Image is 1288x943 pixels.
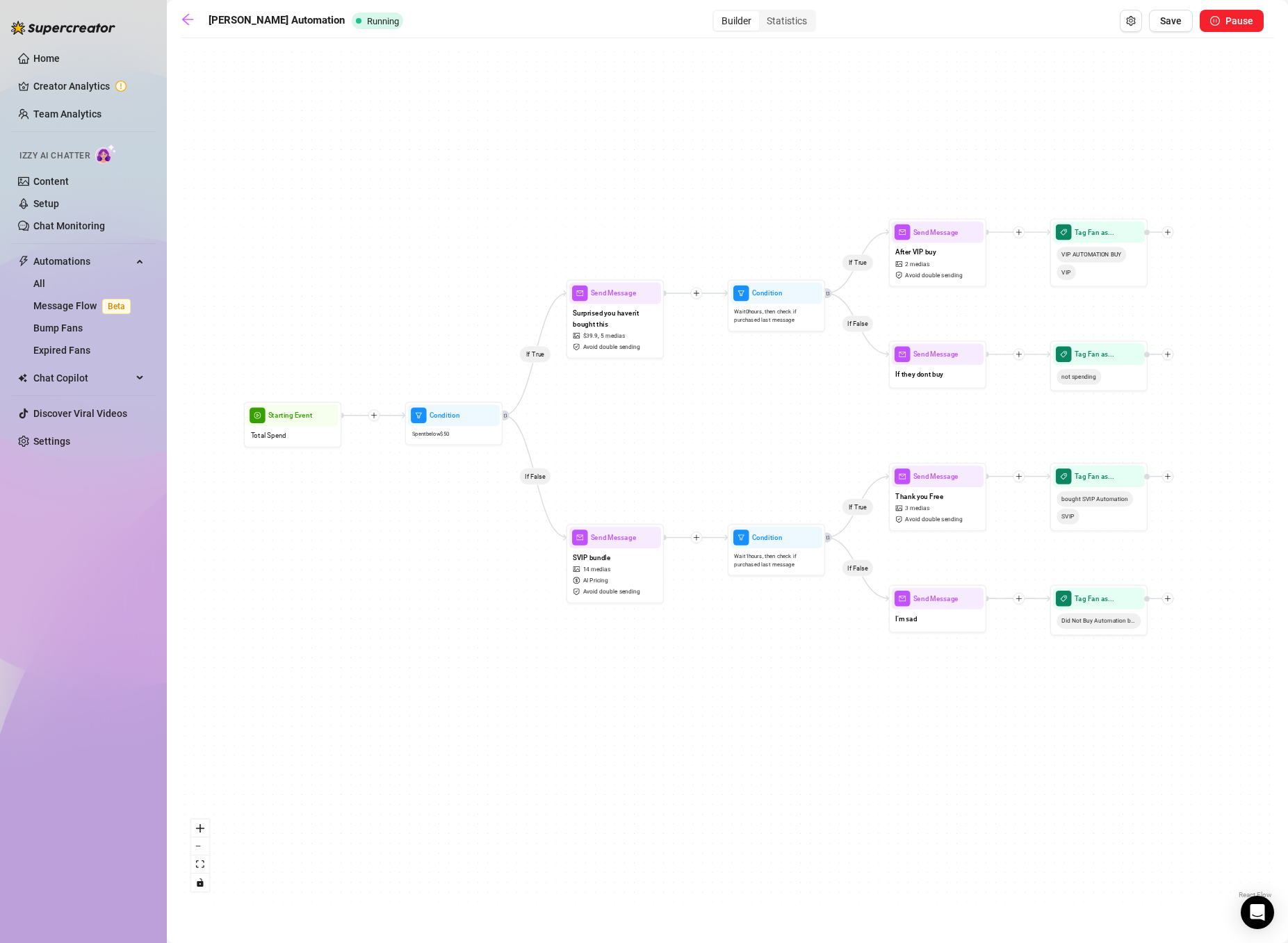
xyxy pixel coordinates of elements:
[1200,10,1264,32] button: Pause
[250,407,265,423] span: play-circle
[191,874,209,892] button: toggle interactivity
[572,530,587,545] span: mail
[33,322,83,334] a: Bump Fans
[1016,473,1022,480] span: plus
[895,491,943,502] span: Thank you Free
[601,331,625,341] span: 5 medias
[1016,351,1022,358] span: plus
[1057,265,1075,280] span: VIP
[1075,593,1114,604] span: Tag Fan as...
[573,589,581,596] span: safety-certificate
[826,232,890,293] g: Edge from c2d854fd-0586-4237-b2d2-396896f749de to 4238a1c0-24e8-477c-afbc-23bac07ab041
[1016,595,1022,602] span: plus
[1241,896,1274,929] div: Open Intercom Messenger
[209,14,345,26] strong: [PERSON_NAME] Automation
[693,534,700,541] span: plus
[1057,491,1133,507] span: bought SVIP Automation
[33,300,136,311] a: Message FlowBeta
[566,279,665,359] div: mailSend MessageSurprised you haven't bought thispicture$39.9,5 mediassafety-certificateAvoid dou...
[583,576,609,585] span: AI Pricing
[889,463,987,531] div: mailSend MessageThank you Freepicture3 mediassafety-certificateAvoid double sending
[1160,15,1182,26] span: Save
[33,176,69,187] a: Content
[405,402,503,445] div: filterConditionSpentbelow$50
[583,331,599,341] span: $ 39.9 ,
[1149,10,1193,32] button: Save Flow
[573,308,657,329] span: Surprised you haven't bought this
[11,21,115,35] img: logo-BBDzfeDw.svg
[102,299,131,314] span: Beta
[895,247,936,257] span: After VIP buy
[411,407,426,423] span: filter
[18,373,27,383] img: Chat Copilot
[913,593,959,604] span: Send Message
[33,345,90,356] a: Expired Fans
[1050,463,1148,531] div: tagTag Fan as...bought SVIP AutomationSVIP
[1164,595,1171,602] span: plus
[1050,218,1148,286] div: tagTag Fan as...VIP AUTOMATION BUYVIP
[500,413,507,418] span: retweet
[1210,16,1220,26] span: pause-circle
[181,13,195,26] span: arrow-left
[268,410,312,420] span: Starting Event
[905,271,962,280] span: Avoid double sending
[905,515,962,524] span: Avoid double sending
[1075,471,1114,482] span: Tag Fan as...
[18,256,29,267] span: thunderbolt
[826,477,890,538] g: Edge from 6323f6b4-92b5-4f9d-8188-eea0676e0445 to 659c8f54-e811-4c4b-9d10-60233b6e8404
[33,220,105,231] a: Chat Monitoring
[1056,347,1071,362] span: tag
[33,198,59,209] a: Setup
[1050,585,1148,636] div: tagTag Fan as...Did Not Buy Automation bundle
[191,819,209,892] div: React Flow controls
[33,75,145,97] a: Creator Analytics exclamation-circle
[913,471,959,482] span: Send Message
[905,259,929,268] span: 2 medias
[95,144,117,164] img: AI Chatter
[583,565,611,574] span: 14 medias
[33,367,132,389] span: Chat Copilot
[759,11,815,31] div: Statistics
[734,308,818,325] span: Wait 0 hours, then check if purchased last message
[1126,16,1136,26] span: setting
[734,552,818,569] span: Wait 1 hours, then check if purchased last message
[889,218,987,286] div: mailSend MessageAfter VIP buypicture2 mediassafety-certificateAvoid double sending
[905,504,929,513] span: 3 medias
[583,343,640,352] span: Avoid double sending
[251,430,286,441] span: Total Spend
[503,293,567,416] g: Edge from 159e9b22-d889-418c-8c7d-d612627684a6 to 43a04150-1441-4840-8d71-fd9132efbb63
[823,291,830,295] span: retweet
[895,613,917,623] span: I'm sad
[591,532,636,543] span: Send Message
[33,53,60,64] a: Home
[181,13,202,29] a: arrow-left
[573,552,610,563] span: SVIP bundle
[191,837,209,855] button: zoom out
[913,349,959,359] span: Send Message
[712,10,816,32] div: segmented control
[572,286,587,301] span: mail
[889,341,987,388] div: mailSend MessageIf they dont buy
[33,108,101,120] a: Team Analytics
[733,286,749,301] span: filter
[573,577,581,584] span: dollar
[566,524,665,603] div: mailSend MessageSVIP bundlepicture14 mediasdollarAI Pricingsafety-certificateAvoid double sending
[583,587,640,596] span: Avoid double sending
[1164,229,1171,236] span: plus
[591,288,636,298] span: Send Message
[895,369,943,379] span: If they dont buy
[367,16,399,26] span: Running
[895,224,910,240] span: mail
[752,288,783,298] span: Condition
[1075,227,1114,237] span: Tag Fan as...
[1120,10,1142,32] button: Open Exit Rules
[33,278,45,289] a: All
[1056,468,1071,484] span: tag
[19,149,90,163] span: Izzy AI Chatter
[573,333,581,340] span: picture
[33,408,127,419] a: Discover Viral Videos
[33,250,132,272] span: Automations
[752,532,783,543] span: Condition
[826,293,890,354] g: Edge from c2d854fd-0586-4237-b2d2-396896f749de to d7aa9325-f46a-456f-92b2-5feaa74cb37c
[826,537,890,598] g: Edge from 6323f6b4-92b5-4f9d-8188-eea0676e0445 to 34042ba3-d4a5-48cd-98be-b28680646b32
